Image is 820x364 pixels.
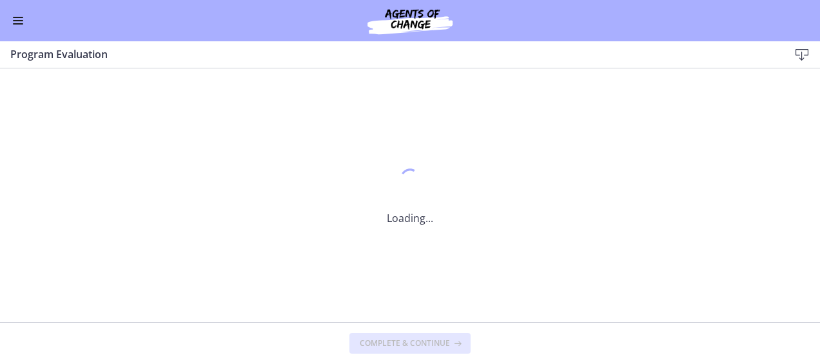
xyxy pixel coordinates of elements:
button: Enable menu [10,13,26,28]
p: Loading... [387,210,433,226]
div: 1 [387,165,433,195]
span: Complete & continue [360,338,450,349]
button: Complete & continue [349,333,471,354]
img: Agents of Change [333,5,487,36]
h3: Program Evaluation [10,46,768,62]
